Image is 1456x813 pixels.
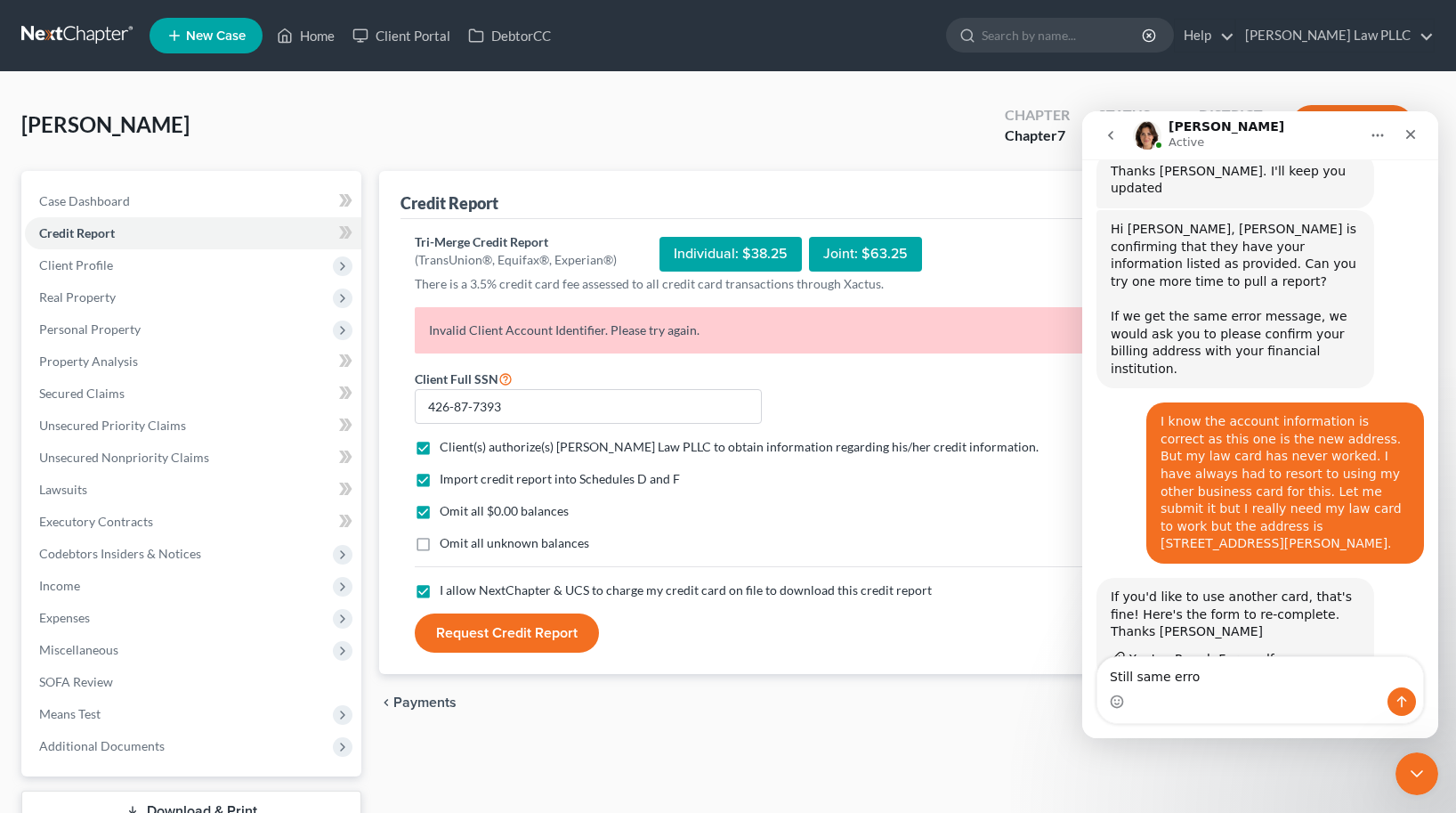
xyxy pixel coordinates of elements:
span: Lawsuits [39,482,87,497]
p: There is a 3.5% credit card fee assessed to all credit card transactions through Xactus. [415,275,1127,293]
span: Credit Report [39,225,115,240]
span: Miscellaneous [39,642,118,657]
div: Joint: $63.25 [809,237,922,272]
span: Secured Claims [39,386,125,401]
a: Lawsuits [25,474,361,506]
iframe: Intercom live chat [1395,752,1438,795]
div: Credit Report [400,192,498,214]
a: Secured Claims [25,378,361,410]
span: Client(s) authorize(s) [PERSON_NAME] Law PLLC to obtain information regarding his/her credit info... [440,439,1039,454]
a: Unsecured Nonpriority Claims [25,442,361,474]
i: chevron_left [379,695,393,710]
span: Client Full SSN [415,371,498,386]
a: DebtorCC [459,20,560,52]
span: SOFA Review [39,674,113,689]
a: Help [1175,20,1234,52]
button: chevron_left Payments [379,695,457,710]
span: Executory Contracts [39,514,153,529]
a: Unsecured Priority Claims [25,410,361,442]
span: Additional Documents [39,738,165,753]
a: Executory Contracts [25,506,361,538]
p: Invalid Client Account Identifier. Please try again. [415,307,1127,354]
span: Property Analysis [39,354,138,369]
span: New Case [186,29,246,43]
div: Status [1098,105,1170,126]
span: Codebtors Insiders & Notices [39,546,201,561]
span: 7 [1057,126,1065,143]
input: Search by name... [982,19,1145,52]
span: Payments [393,695,457,710]
a: Home [268,20,344,52]
div: Tri-Merge Credit Report [415,233,617,251]
div: Chapter [1005,105,1070,126]
span: Means Test [39,706,101,721]
span: Omit all unknown balances [440,535,589,550]
span: [PERSON_NAME] [21,111,190,137]
span: Import credit report into Schedules D and F [440,471,680,486]
span: I allow NextChapter & UCS to charge my credit card on file to download this credit report [440,582,932,598]
span: Omit all $0.00 balances [440,503,569,518]
div: (TransUnion®, Equifax®, Experian®) [415,251,617,269]
div: Individual: $38.25 [659,237,802,272]
a: Credit Report [25,217,361,249]
span: Client Profile [39,257,113,272]
button: Preview [1291,105,1413,145]
a: [PERSON_NAME] Law PLLC [1236,20,1434,52]
span: Case Dashboard [39,193,130,208]
iframe: Intercom live chat [1082,111,1438,738]
a: Property Analysis [25,346,361,378]
div: District [1199,105,1263,126]
span: Unsecured Nonpriority Claims [39,450,209,465]
button: Request Credit Report [415,614,599,653]
a: Client Portal [344,20,459,52]
a: Case Dashboard [25,185,361,217]
span: Expenses [39,610,90,625]
div: Chapter [1005,126,1070,146]
span: Personal Property [39,321,141,337]
a: SOFA Review [25,666,361,698]
span: Unsecured Priority Claims [39,418,186,433]
span: Real Property [39,289,116,305]
span: Income [39,578,80,593]
input: XXX-XX-XXXX [415,389,762,425]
